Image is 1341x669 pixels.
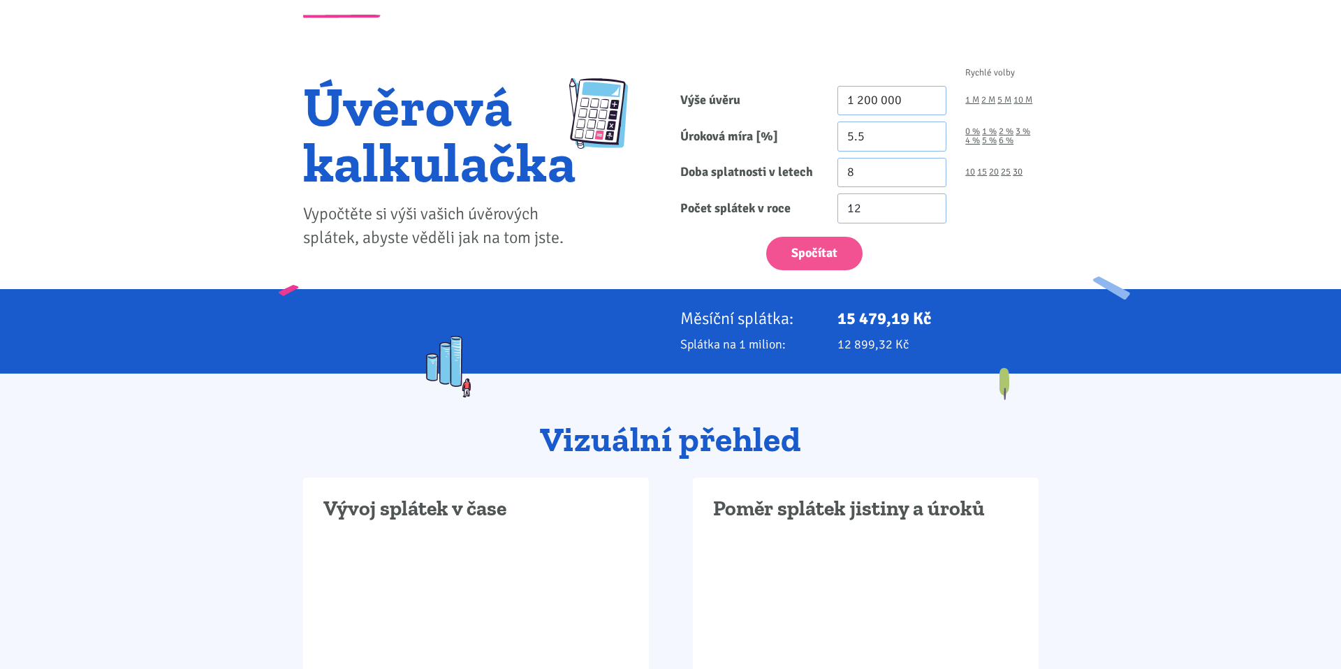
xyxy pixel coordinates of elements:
p: 12 899,32 Kč [837,334,1039,354]
span: Rychlé volby [965,68,1015,78]
a: 3 % [1016,127,1030,136]
a: 0 % [965,127,980,136]
p: 15 479,19 Kč [837,309,1039,328]
label: Počet splátek v roce [670,193,828,223]
a: 1 % [982,127,997,136]
p: Vypočtěte si výši vašich úvěrových splátek, abyste věděli jak na tom jste. [303,203,576,250]
h1: Úvěrová kalkulačka [303,78,576,190]
p: Splátka na 1 milion: [680,334,819,354]
h2: Vizuální přehled [303,421,1039,459]
label: Výše úvěru [670,86,828,116]
a: 5 % [982,136,997,145]
label: Doba splatnosti v letech [670,158,828,188]
label: Úroková míra [%] [670,122,828,152]
a: 10 [965,168,975,177]
a: 1 M [965,96,979,105]
a: 25 [1001,168,1011,177]
a: 20 [989,168,999,177]
a: 2 M [981,96,995,105]
a: 6 % [999,136,1013,145]
h3: Poměr splátek jistiny a úroků [713,496,1018,522]
button: Spočítat [766,237,863,271]
a: 30 [1013,168,1023,177]
a: 2 % [999,127,1013,136]
a: 5 M [997,96,1011,105]
h3: Vývoj splátek v čase [323,496,629,522]
a: 10 M [1013,96,1032,105]
p: Měsíční splátka: [680,309,819,328]
a: 4 % [965,136,980,145]
a: 15 [977,168,987,177]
